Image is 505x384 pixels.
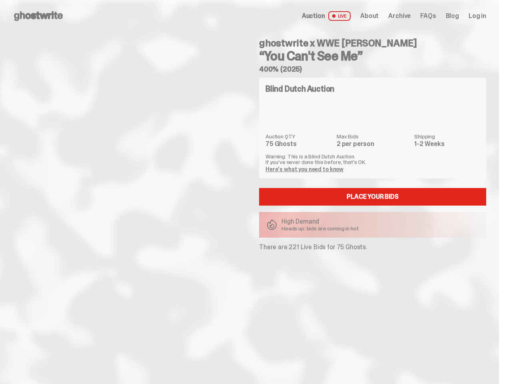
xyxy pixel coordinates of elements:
span: LIVE [328,11,351,21]
dd: 1-2 Weeks [414,141,480,147]
a: Log in [469,13,486,19]
dd: 75 Ghosts [265,141,332,147]
dd: 2 per person [337,141,409,147]
h5: 400% (2025) [259,66,486,73]
a: Archive [388,13,411,19]
h4: Blind Dutch Auction [265,85,334,93]
a: About [360,13,379,19]
p: High Demand [281,218,359,225]
p: Warning: This is a Blind Dutch Auction. If you’ve never done this before, that’s OK. [265,154,480,165]
a: Auction LIVE [302,11,351,21]
h4: ghostwrite x WWE [PERSON_NAME] [259,38,486,48]
a: Blog [446,13,459,19]
span: Auction [302,13,325,19]
h3: “You Can't See Me” [259,50,486,62]
dt: Shipping [414,134,480,139]
dt: Auction QTY [265,134,332,139]
a: Here's what you need to know [265,166,343,173]
p: Heads up: bids are coming in hot [281,226,359,231]
dt: Max Bids [337,134,409,139]
a: FAQs [420,13,436,19]
p: There are 221 Live Bids for 75 Ghosts. [259,244,486,250]
a: Place your Bids [259,188,486,206]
